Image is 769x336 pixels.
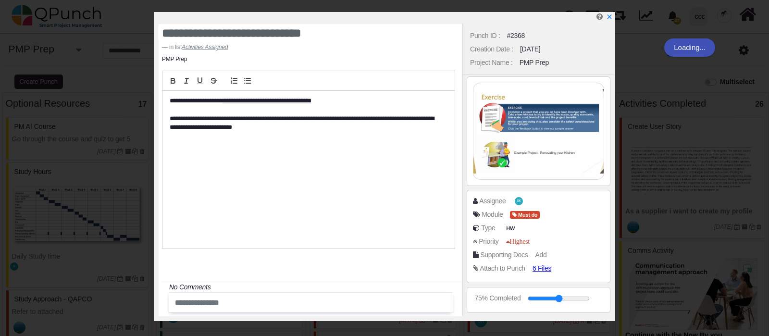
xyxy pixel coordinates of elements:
svg: x [606,13,613,20]
a: x [606,13,613,21]
i: No Comments [169,283,211,291]
li: PMP Prep [162,55,187,63]
div: Loading... [664,38,715,57]
i: Edit Punch [596,13,603,20]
